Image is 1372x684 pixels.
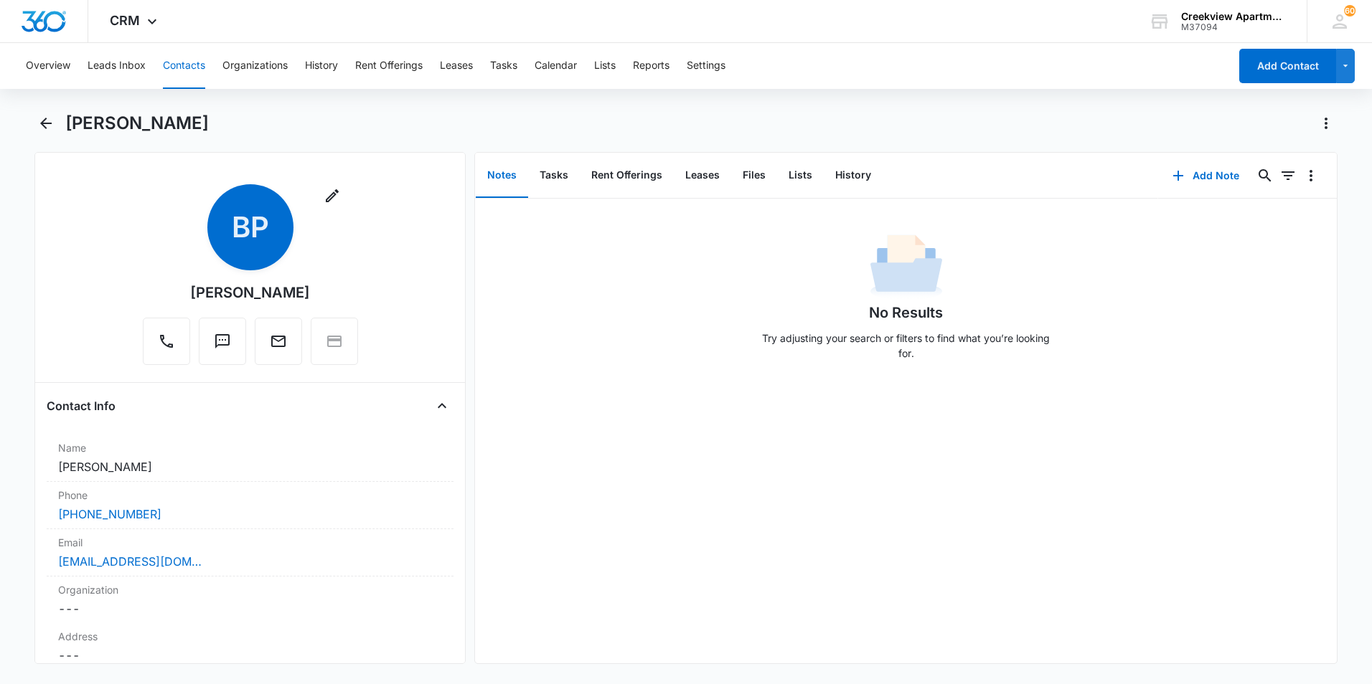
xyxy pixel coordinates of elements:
[110,13,140,28] span: CRM
[199,340,246,352] a: Text
[58,629,442,644] label: Address
[58,440,442,455] label: Name
[58,553,202,570] a: [EMAIL_ADDRESS][DOMAIN_NAME]
[687,43,725,89] button: Settings
[535,43,577,89] button: Calendar
[163,43,205,89] button: Contacts
[47,482,454,529] div: Phone[PHONE_NUMBER]
[47,576,454,623] div: Organization---
[633,43,669,89] button: Reports
[1158,158,1254,193] button: Add Note
[870,230,942,302] img: No Data
[1315,112,1338,135] button: Actions
[47,434,454,482] div: Name[PERSON_NAME]
[1277,164,1300,187] button: Filters
[431,394,454,417] button: Close
[190,282,310,303] div: [PERSON_NAME]
[1344,5,1355,16] span: 60
[440,43,473,89] button: Leases
[255,318,302,365] button: Email
[777,153,824,198] button: Lists
[199,318,246,365] button: Text
[34,112,57,135] button: Back
[47,397,116,414] h4: Contact Info
[355,43,423,89] button: Rent Offerings
[88,43,146,89] button: Leads Inbox
[207,184,293,270] span: BP
[143,318,190,365] button: Call
[824,153,883,198] button: History
[1181,11,1286,22] div: account name
[731,153,777,198] button: Files
[476,153,528,198] button: Notes
[490,43,517,89] button: Tasks
[58,582,442,597] label: Organization
[47,623,454,670] div: Address---
[58,505,161,523] a: [PHONE_NUMBER]
[143,340,190,352] a: Call
[58,488,442,503] label: Phone
[26,43,70,89] button: Overview
[255,340,302,352] a: Email
[1344,5,1355,16] div: notifications count
[528,153,580,198] button: Tasks
[756,331,1057,361] p: Try adjusting your search or filters to find what you’re looking for.
[580,153,674,198] button: Rent Offerings
[58,600,442,617] dd: ---
[58,535,442,550] label: Email
[594,43,616,89] button: Lists
[222,43,288,89] button: Organizations
[58,458,442,475] dd: [PERSON_NAME]
[47,529,454,576] div: Email[EMAIL_ADDRESS][DOMAIN_NAME]
[869,302,943,323] h1: No Results
[58,647,442,664] dd: ---
[674,153,731,198] button: Leases
[305,43,338,89] button: History
[1181,22,1286,32] div: account id
[1300,164,1322,187] button: Overflow Menu
[1239,49,1336,83] button: Add Contact
[1254,164,1277,187] button: Search...
[65,113,209,134] h1: [PERSON_NAME]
